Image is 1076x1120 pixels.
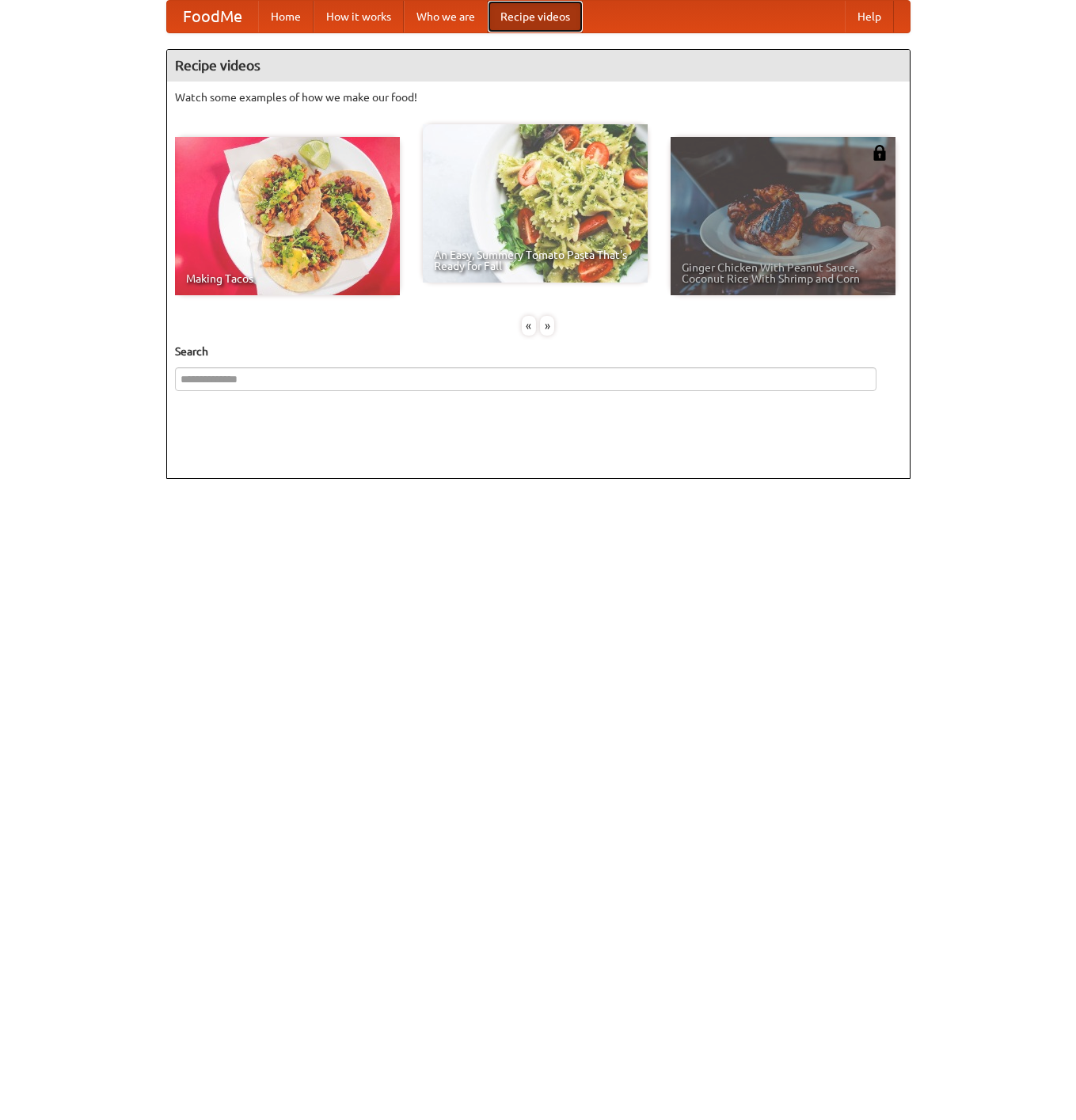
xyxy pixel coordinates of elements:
a: FoodMe [167,1,258,32]
a: Making Tacos [175,137,400,295]
span: Making Tacos [186,273,389,284]
a: Home [258,1,314,32]
a: How it works [314,1,404,32]
p: Watch some examples of how we make our food! [175,89,902,105]
div: » [540,316,554,336]
a: Help [845,1,894,32]
a: An Easy, Summery Tomato Pasta That's Ready for Fall [423,124,648,283]
div: « [522,316,536,336]
h5: Search [175,344,902,359]
span: An Easy, Summery Tomato Pasta That's Ready for Fall [434,249,637,271]
img: 483408.png [872,145,888,161]
a: Who we are [404,1,488,32]
a: Recipe videos [488,1,583,32]
h4: Recipe videos [167,50,910,82]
